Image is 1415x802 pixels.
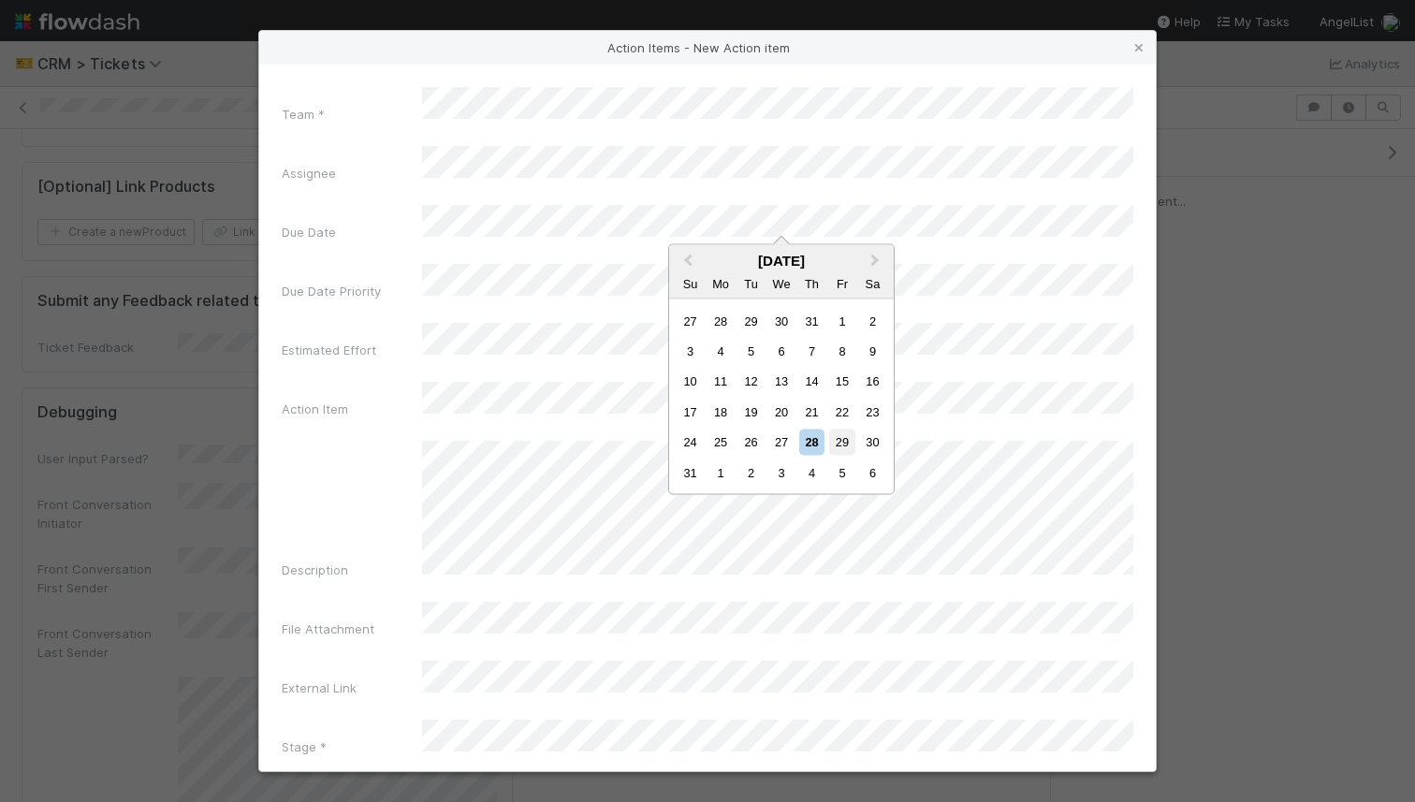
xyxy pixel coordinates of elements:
[829,308,854,333] div: Choose Friday, August 1st, 2025
[282,282,381,300] label: Due Date Priority
[668,244,895,495] div: Choose Date
[708,399,734,424] div: Choose Monday, August 18th, 2025
[738,308,764,333] div: Choose Tuesday, July 29th, 2025
[862,247,892,277] button: Next Month
[738,369,764,394] div: Choose Tuesday, August 12th, 2025
[829,369,854,394] div: Choose Friday, August 15th, 2025
[282,341,376,359] label: Estimated Effort
[708,339,734,364] div: Choose Monday, August 4th, 2025
[860,430,885,455] div: Choose Saturday, August 30th, 2025
[860,459,885,485] div: Choose Saturday, September 6th, 2025
[708,270,734,296] div: Monday
[829,459,854,485] div: Choose Friday, September 5th, 2025
[799,369,824,394] div: Choose Thursday, August 14th, 2025
[738,430,764,455] div: Choose Tuesday, August 26th, 2025
[768,308,794,333] div: Choose Wednesday, July 30th, 2025
[708,430,734,455] div: Choose Monday, August 25th, 2025
[829,430,854,455] div: Choose Friday, August 29th, 2025
[282,400,348,418] label: Action Item
[860,399,885,424] div: Choose Saturday, August 23rd, 2025
[799,430,824,455] div: Choose Thursday, August 28th, 2025
[860,308,885,333] div: Choose Saturday, August 2nd, 2025
[738,339,764,364] div: Choose Tuesday, August 5th, 2025
[799,270,824,296] div: Thursday
[799,339,824,364] div: Choose Thursday, August 7th, 2025
[768,270,794,296] div: Wednesday
[678,369,703,394] div: Choose Sunday, August 10th, 2025
[678,339,703,364] div: Choose Sunday, August 3rd, 2025
[282,105,325,124] label: Team *
[259,31,1156,65] div: Action Items - New Action item
[738,459,764,485] div: Choose Tuesday, September 2nd, 2025
[799,399,824,424] div: Choose Thursday, August 21st, 2025
[669,253,894,269] div: [DATE]
[282,164,336,182] label: Assignee
[829,399,854,424] div: Choose Friday, August 22nd, 2025
[768,399,794,424] div: Choose Wednesday, August 20th, 2025
[829,270,854,296] div: Friday
[282,620,374,638] label: File Attachment
[671,247,701,277] button: Previous Month
[678,270,703,296] div: Sunday
[678,399,703,424] div: Choose Sunday, August 17th, 2025
[829,339,854,364] div: Choose Friday, August 8th, 2025
[708,459,734,485] div: Choose Monday, September 1st, 2025
[768,369,794,394] div: Choose Wednesday, August 13th, 2025
[768,459,794,485] div: Choose Wednesday, September 3rd, 2025
[799,459,824,485] div: Choose Thursday, September 4th, 2025
[738,270,764,296] div: Tuesday
[678,430,703,455] div: Choose Sunday, August 24th, 2025
[282,561,348,579] label: Description
[282,223,336,241] label: Due Date
[738,399,764,424] div: Choose Tuesday, August 19th, 2025
[860,339,885,364] div: Choose Saturday, August 9th, 2025
[282,678,357,697] label: External Link
[675,305,887,488] div: Month August, 2025
[708,308,734,333] div: Choose Monday, July 28th, 2025
[768,430,794,455] div: Choose Wednesday, August 27th, 2025
[708,369,734,394] div: Choose Monday, August 11th, 2025
[282,737,327,756] label: Stage *
[768,339,794,364] div: Choose Wednesday, August 6th, 2025
[799,308,824,333] div: Choose Thursday, July 31st, 2025
[860,270,885,296] div: Saturday
[678,308,703,333] div: Choose Sunday, July 27th, 2025
[678,459,703,485] div: Choose Sunday, August 31st, 2025
[860,369,885,394] div: Choose Saturday, August 16th, 2025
